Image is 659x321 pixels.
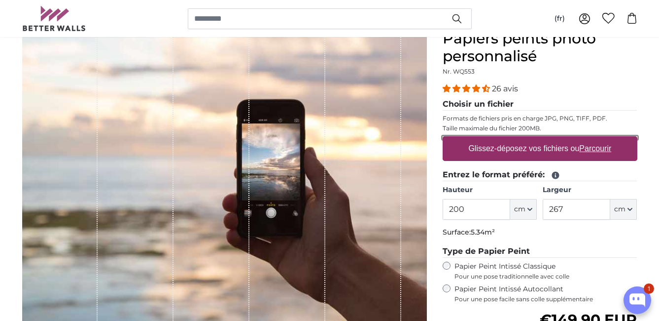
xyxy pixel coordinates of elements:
[610,199,637,220] button: cm
[543,185,637,195] label: Largeur
[514,204,525,214] span: cm
[454,273,637,281] span: Pour une pose traditionnelle avec colle
[443,228,637,238] p: Surface:
[443,84,492,93] span: 4.54 stars
[454,295,637,303] span: Pour une pose facile sans colle supplémentaire
[443,245,637,258] legend: Type de Papier Peint
[443,68,475,75] span: Nr. WQ553
[443,169,637,181] legend: Entrez le format préféré:
[454,262,637,281] label: Papier Peint Intissé Classique
[644,283,654,294] div: 1
[443,124,637,132] p: Taille maximale du fichier 200MB.
[624,286,651,314] button: Open chatbox
[443,115,637,122] p: Formats de fichiers pris en charge JPG, PNG, TIFF, PDF.
[471,228,495,237] span: 5.34m²
[454,284,637,303] label: Papier Peint Intissé Autocollant
[443,185,537,195] label: Hauteur
[614,204,625,214] span: cm
[510,199,537,220] button: cm
[579,144,611,153] u: Parcourir
[547,10,573,28] button: (fr)
[443,30,637,65] h1: Papiers peints photo personnalisé
[464,139,615,159] label: Glissez-déposez vos fichiers ou
[492,84,518,93] span: 26 avis
[22,6,86,31] img: Betterwalls
[443,98,637,111] legend: Choisir un fichier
